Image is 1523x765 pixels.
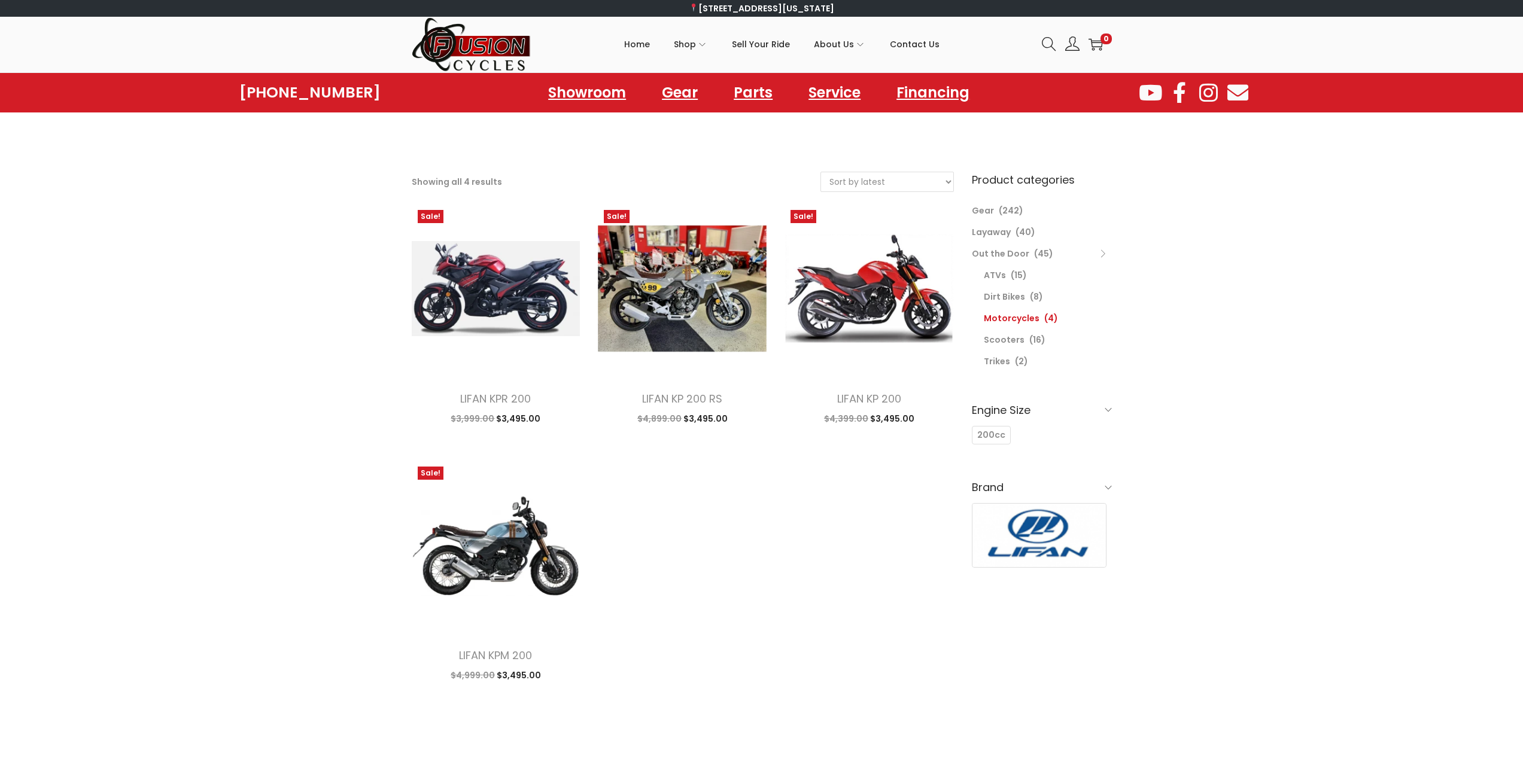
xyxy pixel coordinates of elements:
[451,669,495,681] span: 4,999.00
[412,17,531,72] img: Woostify retina logo
[689,2,834,14] a: [STREET_ADDRESS][US_STATE]
[239,84,381,101] a: [PHONE_NUMBER]
[1016,226,1035,238] span: (40)
[984,269,1006,281] a: ATVs
[722,79,785,106] a: Parts
[1015,355,1028,367] span: (2)
[683,413,689,425] span: $
[870,413,876,425] span: $
[497,669,502,681] span: $
[412,173,502,190] p: Showing all 4 results
[821,172,953,191] select: Shop order
[814,29,854,59] span: About Us
[451,413,456,425] span: $
[1034,248,1053,260] span: (45)
[972,248,1029,260] a: Out the Door
[984,312,1039,324] a: Motorcycles
[972,172,1112,188] h6: Product categories
[797,79,873,106] a: Service
[1029,334,1045,346] span: (16)
[884,79,981,106] a: Financing
[459,648,532,663] a: LIFAN KPM 200
[536,79,638,106] a: Showroom
[824,413,829,425] span: $
[497,669,541,681] span: 3,495.00
[451,669,456,681] span: $
[972,473,1112,501] h6: Brand
[536,79,981,106] nav: Menu
[1030,291,1043,303] span: (8)
[496,413,540,425] span: 3,495.00
[642,391,722,406] a: LIFAN KP 200 RS
[1044,312,1058,324] span: (4)
[972,205,994,217] a: Gear
[674,29,696,59] span: Shop
[637,413,643,425] span: $
[814,17,866,71] a: About Us
[674,17,708,71] a: Shop
[732,17,790,71] a: Sell Your Ride
[984,334,1025,346] a: Scooters
[451,413,494,425] span: 3,999.00
[624,29,650,59] span: Home
[732,29,790,59] span: Sell Your Ride
[689,4,698,12] img: 📍
[1011,269,1027,281] span: (15)
[972,396,1112,424] h6: Engine Size
[870,413,914,425] span: 3,495.00
[650,79,710,106] a: Gear
[824,413,868,425] span: 4,399.00
[531,17,1033,71] nav: Primary navigation
[972,226,1011,238] a: Layaway
[637,413,682,425] span: 4,899.00
[890,17,940,71] a: Contact Us
[496,413,501,425] span: $
[460,391,531,406] a: LIFAN KPR 200
[890,29,940,59] span: Contact Us
[683,413,728,425] span: 3,495.00
[624,17,650,71] a: Home
[837,391,901,406] a: LIFAN KP 200
[977,429,1005,441] span: 200cc
[984,355,1010,367] a: Trikes
[972,504,1106,567] img: Lifan
[1089,37,1103,51] a: 0
[999,205,1023,217] span: (242)
[984,291,1025,303] a: Dirt Bikes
